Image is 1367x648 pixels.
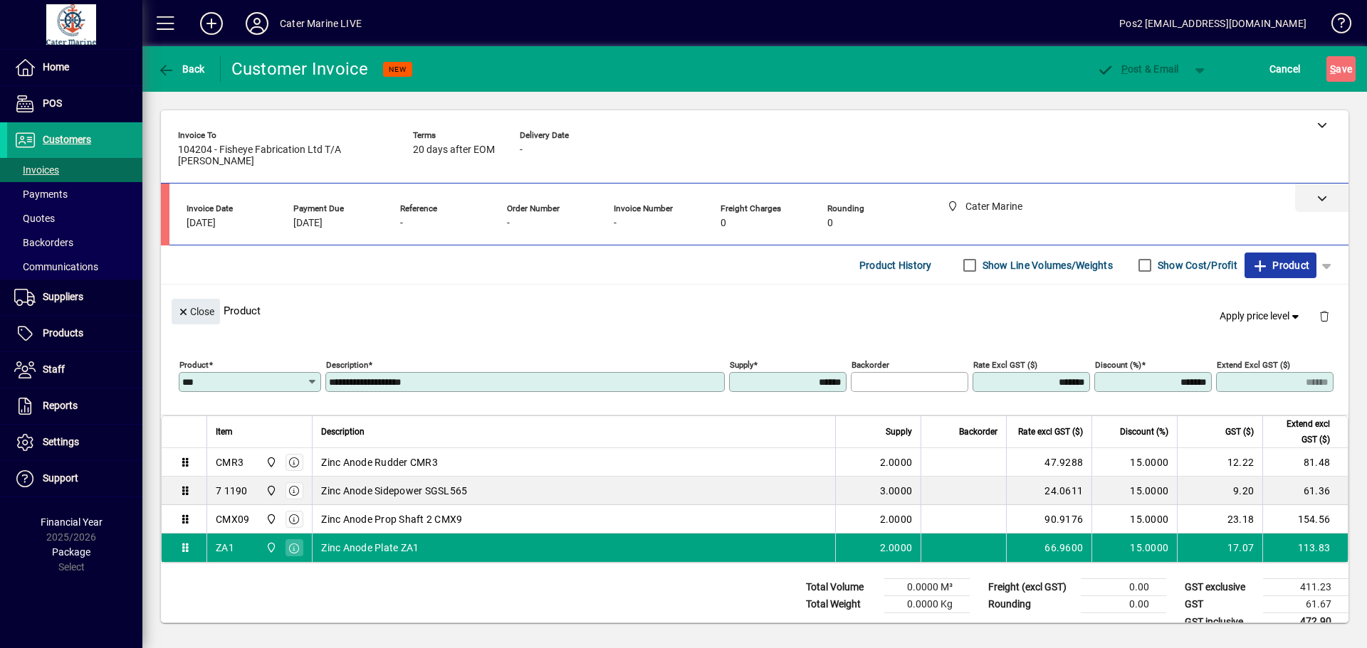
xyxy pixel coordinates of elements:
a: POS [7,86,142,122]
div: 24.0611 [1015,484,1083,498]
app-page-header-button: Close [168,304,224,317]
td: 154.56 [1262,505,1348,533]
button: Back [154,56,209,82]
mat-label: Supply [730,360,753,370]
div: 66.9600 [1015,541,1083,555]
a: Staff [7,352,142,388]
span: Cater Marine [262,540,278,556]
td: GST exclusive [1178,579,1263,596]
span: POS [43,97,62,109]
div: 47.9288 [1015,455,1083,469]
a: Support [7,461,142,496]
div: CMX09 [216,512,249,526]
td: 113.83 [1262,533,1348,562]
span: - [614,218,617,229]
div: 7 1190 [216,484,248,498]
td: GST [1178,596,1263,613]
label: Show Cost/Profit [1155,258,1237,272]
td: Rounding [981,596,1081,613]
mat-label: Description [326,360,368,370]
span: Payments [14,188,68,200]
span: Backorders [14,237,73,248]
a: Knowledge Base [1321,3,1349,49]
div: Product [161,285,1348,336]
td: 9.20 [1177,477,1262,505]
button: Post & Email [1089,56,1186,82]
mat-label: Product [179,360,209,370]
span: Cater Marine [262,483,278,499]
span: Communications [14,261,98,272]
td: 0.0000 Kg [884,596,970,613]
td: 411.23 [1263,579,1348,596]
span: Zinc Anode Prop Shaft 2 CMX9 [321,512,462,526]
span: Backorder [959,424,997,440]
td: 0.0000 M³ [884,579,970,596]
span: 0 [721,218,726,229]
span: Products [43,327,83,339]
a: Suppliers [7,280,142,315]
span: Zinc Anode Sidepower SGSL565 [321,484,467,498]
td: Total Weight [799,596,884,613]
app-page-header-button: Delete [1307,309,1341,322]
a: Quotes [7,206,142,230]
span: 2.0000 [880,512,913,526]
span: Staff [43,363,65,375]
span: Product [1252,254,1309,277]
span: Suppliers [43,291,83,302]
span: [DATE] [293,218,323,229]
span: Close [177,300,214,324]
div: 90.9176 [1015,512,1083,526]
button: Product [1245,253,1316,278]
span: Zinc Anode Plate ZA1 [321,541,419,555]
a: Communications [7,255,142,279]
span: Supply [886,424,912,440]
span: - [520,144,523,156]
span: ave [1330,58,1352,80]
span: 2.0000 [880,541,913,555]
td: 15.0000 [1091,477,1177,505]
td: 12.22 [1177,448,1262,477]
span: 3.0000 [880,484,913,498]
span: P [1121,63,1128,75]
mat-label: Discount (%) [1095,360,1141,370]
span: Reports [43,400,78,411]
td: 0.00 [1081,579,1166,596]
span: Description [321,424,365,440]
mat-label: Backorder [852,360,889,370]
td: 15.0000 [1091,448,1177,477]
span: Home [43,61,69,73]
td: 81.48 [1262,448,1348,477]
td: 61.67 [1263,596,1348,613]
span: Item [216,424,233,440]
span: Support [43,472,78,484]
span: Cater Marine [262,455,278,470]
td: 0.00 [1081,596,1166,613]
mat-label: Rate excl GST ($) [973,360,1037,370]
span: 20 days after EOM [413,144,495,156]
span: GST ($) [1225,424,1254,440]
span: - [400,218,403,229]
a: Home [7,50,142,85]
span: 0 [827,218,833,229]
a: Settings [7,425,142,460]
span: Rate excl GST ($) [1018,424,1083,440]
div: CMR3 [216,455,243,469]
a: Reports [7,388,142,424]
span: - [507,218,510,229]
span: NEW [389,65,407,74]
button: Profile [234,11,280,36]
span: S [1330,63,1336,75]
span: Cancel [1269,58,1301,80]
td: 15.0000 [1091,505,1177,533]
td: 17.07 [1177,533,1262,562]
label: Show Line Volumes/Weights [980,258,1113,272]
div: ZA1 [216,541,234,555]
button: Cancel [1266,56,1304,82]
span: Product History [859,254,932,277]
td: 23.18 [1177,505,1262,533]
span: Cater Marine [262,511,278,527]
span: Zinc Anode Rudder CMR3 [321,455,438,469]
td: 15.0000 [1091,533,1177,562]
span: Settings [43,436,79,447]
a: Backorders [7,230,142,255]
